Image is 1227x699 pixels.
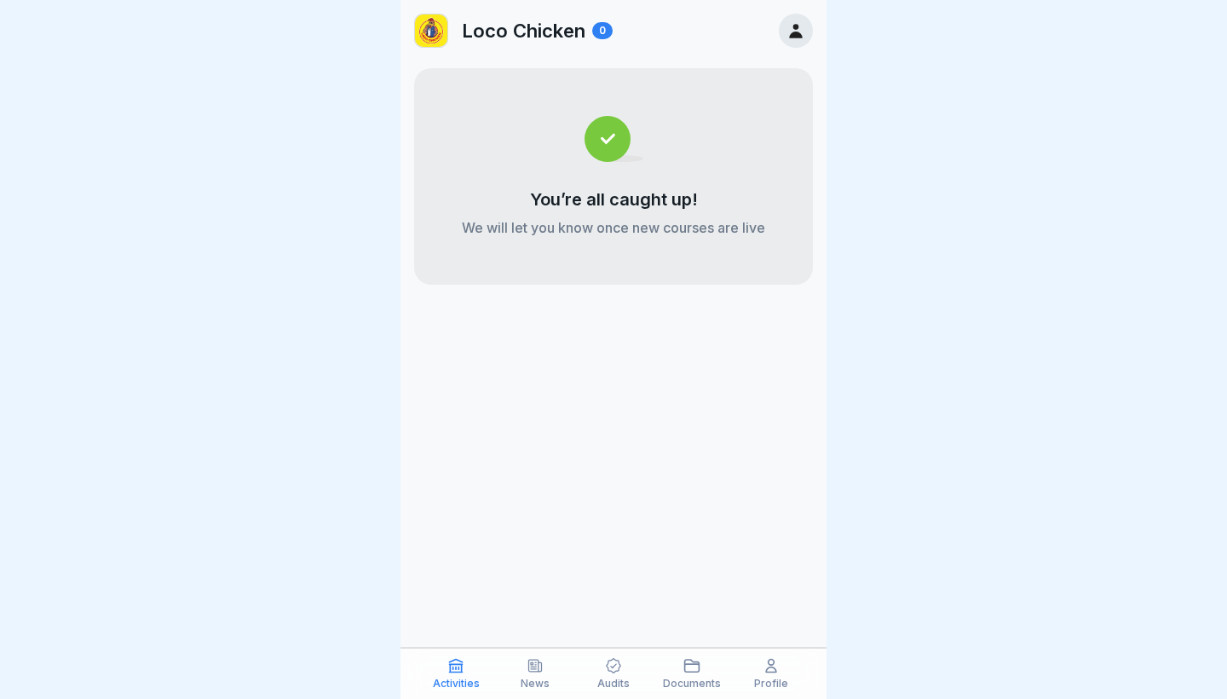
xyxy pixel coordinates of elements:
[462,20,585,42] p: Loco Chicken
[663,678,721,690] p: Documents
[521,678,550,690] p: News
[462,218,765,237] p: We will let you know once new courses are live
[592,22,613,39] div: 0
[530,189,698,210] p: You’re all caught up!
[585,116,643,162] img: completed.svg
[433,678,480,690] p: Activities
[415,14,447,47] img: loco.jpg
[597,678,630,690] p: Audits
[754,678,788,690] p: Profile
